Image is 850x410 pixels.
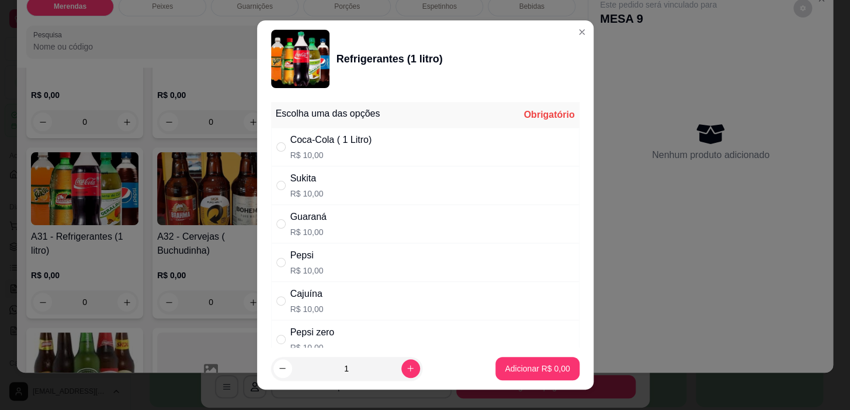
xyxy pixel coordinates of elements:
img: product-image [271,30,329,88]
div: Coca-Cola ( 1 Litro) [290,133,372,147]
p: R$ 10,00 [290,188,324,199]
div: Obrigatório [523,108,574,122]
button: Close [573,23,591,41]
p: R$ 10,00 [290,149,372,161]
div: Refrigerantes (1 litro) [336,51,443,67]
p: R$ 10,00 [290,342,335,353]
button: increase-product-quantity [401,359,420,378]
p: R$ 10,00 [290,226,327,238]
div: Pepsi zero [290,325,335,339]
div: Guaraná [290,210,327,224]
div: Cajuína [290,287,324,301]
div: Sukita [290,171,324,185]
button: Adicionar R$ 0,00 [495,357,579,380]
p: Adicionar R$ 0,00 [505,363,570,374]
p: R$ 10,00 [290,303,324,315]
div: Pepsi [290,248,324,262]
button: decrease-product-quantity [273,359,292,378]
p: R$ 10,00 [290,265,324,276]
div: Escolha uma das opções [276,107,380,121]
